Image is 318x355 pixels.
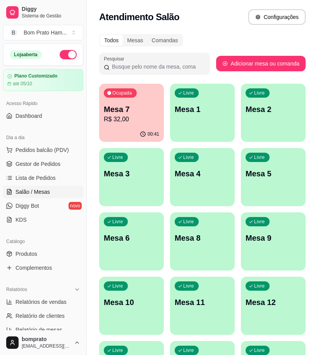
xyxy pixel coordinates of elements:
p: Livre [112,219,123,225]
span: Dashboard [15,112,42,120]
div: Comandas [148,35,182,46]
span: Gestor de Pedidos [15,160,60,168]
div: Acesso Rápido [3,97,83,110]
span: Sistema de Gestão [22,13,80,19]
a: DiggySistema de Gestão [3,3,83,22]
a: Plano Customizadoaté 05/10 [3,69,83,91]
p: Mesa 1 [175,104,230,115]
p: Mesa 9 [246,233,301,243]
button: LivreMesa 1 [170,84,235,142]
p: Livre [112,154,123,160]
a: Salão / Mesas [3,186,83,198]
span: Lista de Pedidos [15,174,56,182]
span: B [10,29,17,36]
p: Livre [254,219,265,225]
p: Mesa 5 [246,168,301,179]
p: 00:41 [148,131,159,137]
button: LivreMesa 3 [99,148,164,206]
span: Pedidos balcão (PDV) [15,146,69,154]
button: LivreMesa 10 [99,277,164,335]
span: Produtos [15,250,37,258]
input: Pesquisar [110,63,205,71]
span: Complementos [15,264,52,272]
h2: Atendimento Salão [99,11,179,23]
button: LivreMesa 4 [170,148,235,206]
p: Livre [254,154,265,160]
span: Diggy [22,6,80,13]
span: Relatórios [6,286,27,293]
p: Mesa 10 [104,297,159,308]
button: LivreMesa 9 [241,212,306,271]
button: LivreMesa 12 [241,277,306,335]
span: Relatório de clientes [15,312,65,320]
p: Livre [183,154,194,160]
button: LivreMesa 5 [241,148,306,206]
button: Pedidos balcão (PDV) [3,144,83,156]
div: Dia a dia [3,131,83,144]
article: Plano Customizado [14,73,57,79]
a: Diggy Botnovo [3,200,83,212]
p: Mesa 11 [175,297,230,308]
article: até 05/10 [13,81,32,87]
button: Adicionar mesa ou comanda [216,56,306,71]
p: Mesa 6 [104,233,159,243]
span: bomprato [22,336,71,343]
button: Alterar Status [60,50,77,59]
div: Loja aberta [10,50,42,59]
span: Salão / Mesas [15,188,50,196]
p: Ocupada [112,90,132,96]
p: Livre [254,347,265,353]
div: Bom Prato Ham ... [24,29,67,36]
div: Mesas [123,35,147,46]
span: KDS [15,216,27,224]
button: Select a team [3,25,83,40]
p: Mesa 12 [246,297,301,308]
p: Livre [254,90,265,96]
span: Diggy Bot [15,202,39,210]
p: Mesa 8 [175,233,230,243]
p: Livre [183,90,194,96]
div: Todos [100,35,123,46]
p: Mesa 2 [246,104,301,115]
p: Livre [254,283,265,289]
p: R$ 32,00 [104,115,159,124]
a: KDS [3,214,83,226]
p: Livre [183,219,194,225]
a: Produtos [3,248,83,260]
p: Livre [112,347,123,353]
button: LivreMesa 8 [170,212,235,271]
span: Relatórios de vendas [15,298,67,306]
p: Mesa 7 [104,104,159,115]
a: Lista de Pedidos [3,172,83,184]
button: bomprato[EMAIL_ADDRESS][DOMAIN_NAME] [3,333,83,352]
button: Configurações [248,9,306,25]
a: Relatório de mesas [3,324,83,336]
a: Dashboard [3,110,83,122]
p: Mesa 4 [175,168,230,179]
span: Relatório de mesas [15,326,62,334]
button: LivreMesa 11 [170,277,235,335]
button: LivreMesa 2 [241,84,306,142]
a: Gestor de Pedidos [3,158,83,170]
button: LivreMesa 6 [99,212,164,271]
a: Relatórios de vendas [3,296,83,308]
p: Mesa 3 [104,168,159,179]
button: OcupadaMesa 7R$ 32,0000:41 [99,84,164,142]
p: Livre [183,347,194,353]
a: Relatório de clientes [3,310,83,322]
span: [EMAIL_ADDRESS][DOMAIN_NAME] [22,343,71,349]
a: Complementos [3,262,83,274]
label: Pesquisar [104,55,127,62]
p: Livre [183,283,194,289]
div: Catálogo [3,235,83,248]
p: Livre [112,283,123,289]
